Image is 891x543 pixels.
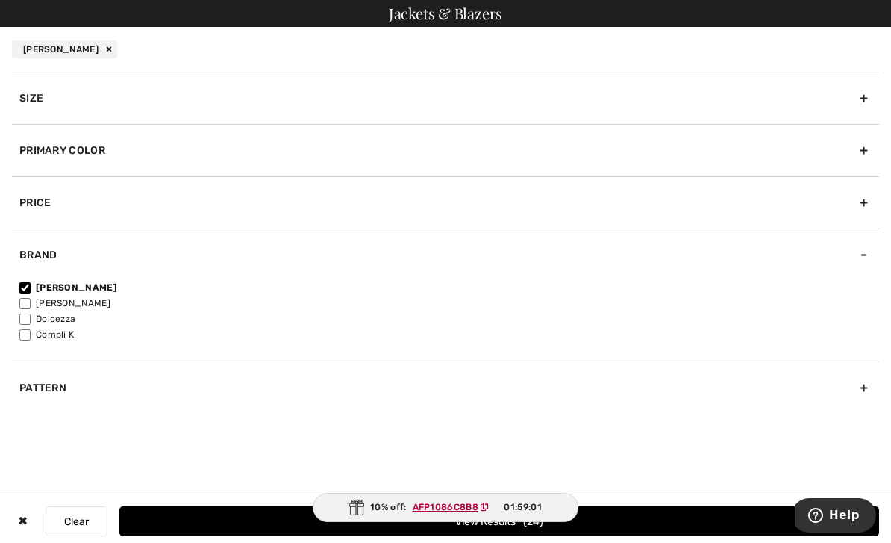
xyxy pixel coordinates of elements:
input: [PERSON_NAME] [19,282,31,294]
input: Dolcezza [19,314,31,325]
div: Brand [12,229,879,281]
button: View Results24 [119,506,879,536]
ins: AFP1086C8B8 [413,502,478,512]
div: 10% off: [313,493,578,522]
button: Clear [46,506,107,536]
span: 24 [523,515,543,528]
label: Dolcezza [19,312,879,326]
div: ✖ [12,506,34,536]
div: Primary Color [12,124,879,176]
input: Compli K [19,329,31,341]
label: [PERSON_NAME] [19,281,879,294]
iframe: Opens a widget where you can find more information [795,498,876,536]
label: Compli K [19,328,879,341]
img: Gift.svg [349,500,364,515]
div: Price [12,176,879,229]
input: [PERSON_NAME] [19,298,31,309]
div: [PERSON_NAME] [12,40,117,58]
span: 01:59:01 [504,500,541,514]
label: [PERSON_NAME] [19,297,879,310]
div: Pattern [12,362,879,414]
div: Size [12,72,879,124]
